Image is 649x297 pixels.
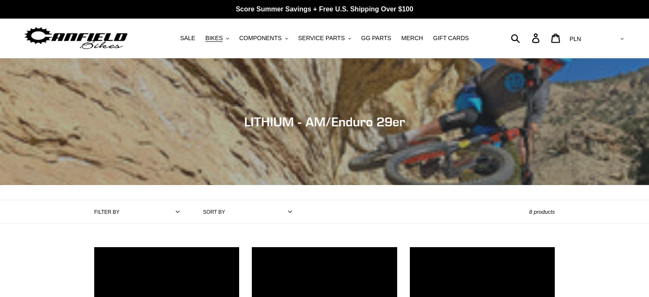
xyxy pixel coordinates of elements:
a: GG PARTS [357,33,395,44]
a: GIFT CARDS [429,33,473,44]
a: SALE [176,33,199,44]
span: 8 products [529,209,555,215]
button: BIKES [201,33,233,44]
span: COMPONENTS [239,35,281,42]
label: Filter by [94,208,120,216]
input: Search [515,29,537,47]
span: GG PARTS [361,35,391,42]
span: SERVICE PARTS [298,35,344,42]
a: MERCH [397,33,427,44]
button: SERVICE PARTS [294,33,355,44]
span: BIKES [205,35,223,42]
span: GIFT CARDS [433,35,469,42]
img: Canfield Bikes [23,25,129,52]
span: MERCH [401,35,423,42]
button: COMPONENTS [235,33,292,44]
label: Sort by [203,208,225,216]
span: LITHIUM - AM/Enduro 29er [244,114,405,129]
span: SALE [180,35,195,42]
